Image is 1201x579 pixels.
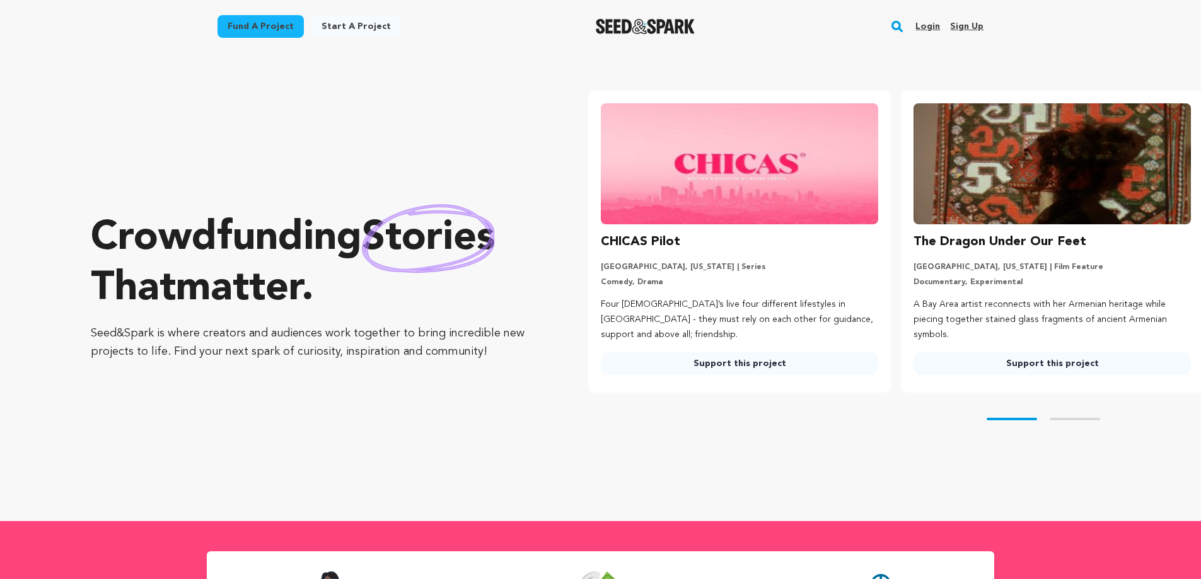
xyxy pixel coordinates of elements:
[914,297,1191,342] p: A Bay Area artist reconnects with her Armenian heritage while piecing together stained glass frag...
[601,103,878,224] img: CHICAS Pilot image
[176,269,301,309] span: matter
[218,15,304,38] a: Fund a project
[914,232,1086,252] h3: The Dragon Under Our Feet
[311,15,401,38] a: Start a project
[915,16,940,37] a: Login
[601,232,680,252] h3: CHICAS Pilot
[914,352,1191,375] a: Support this project
[596,19,695,34] a: Seed&Spark Homepage
[601,277,878,287] p: Comedy, Drama
[91,214,538,314] p: Crowdfunding that .
[596,19,695,34] img: Seed&Spark Logo Dark Mode
[601,352,878,375] a: Support this project
[362,204,495,273] img: hand sketched image
[91,324,538,361] p: Seed&Spark is where creators and audiences work together to bring incredible new projects to life...
[601,262,878,272] p: [GEOGRAPHIC_DATA], [US_STATE] | Series
[914,262,1191,272] p: [GEOGRAPHIC_DATA], [US_STATE] | Film Feature
[950,16,983,37] a: Sign up
[914,103,1191,224] img: The Dragon Under Our Feet image
[601,297,878,342] p: Four [DEMOGRAPHIC_DATA]’s live four different lifestyles in [GEOGRAPHIC_DATA] - they must rely on...
[914,277,1191,287] p: Documentary, Experimental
